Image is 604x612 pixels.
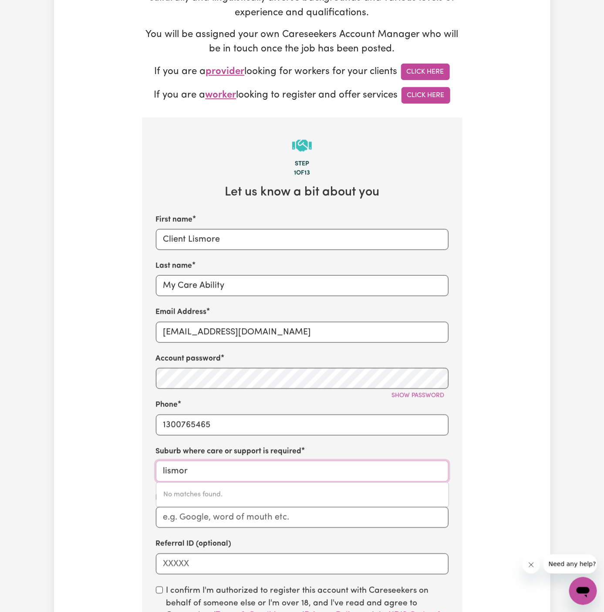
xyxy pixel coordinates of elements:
[156,554,449,575] input: XXXXX
[156,415,449,436] input: e.g. 0412 345 678
[388,389,449,402] button: Show password
[156,275,449,296] input: e.g. Rigg
[142,87,462,104] p: If you are a looking to register and offer services
[569,577,597,605] iframe: Button to launch messaging window
[156,538,232,550] label: Referral ID (optional)
[156,307,207,318] label: Email Address
[156,169,449,178] div: 1 of 13
[156,159,449,169] div: Step
[523,556,540,574] iframe: Close message
[156,260,192,272] label: Last name
[142,64,462,80] p: If you are a looking for workers for your clients
[156,461,449,482] input: e.g. North Bondi, New South Wales
[156,399,178,411] label: Phone
[156,482,449,507] div: menu-options
[156,353,221,365] label: Account password
[156,446,302,457] label: Suburb where care or support is required
[156,229,449,250] input: e.g. Diana
[206,90,236,100] span: worker
[156,507,449,528] input: e.g. Google, word of mouth etc.
[392,392,445,399] span: Show password
[156,214,193,226] label: First name
[142,27,462,57] p: You will be assigned your own Careseekers Account Manager who will be in touch once the job has b...
[206,67,245,77] span: provider
[402,87,450,104] a: Click Here
[156,322,449,343] input: e.g. diana.rigg@yahoo.com.au
[156,185,449,200] h2: Let us know a bit about you
[543,555,597,574] iframe: Message from company
[401,64,450,80] a: Click Here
